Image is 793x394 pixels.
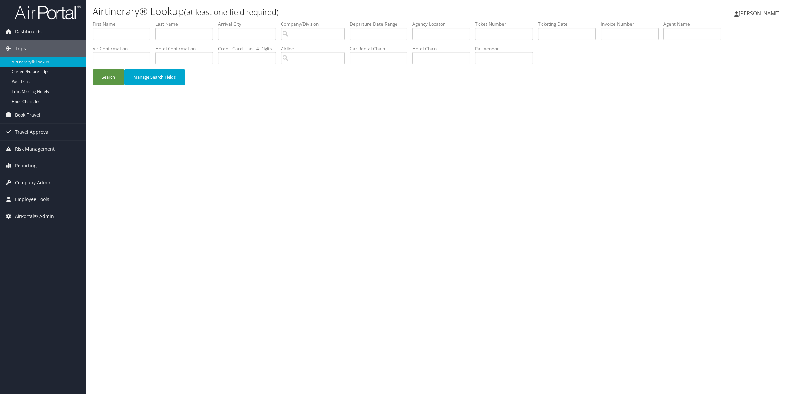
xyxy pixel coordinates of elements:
h1: Airtinerary® Lookup [93,4,555,18]
span: Book Travel [15,107,40,123]
label: Airline [281,45,350,52]
span: Travel Approval [15,124,50,140]
label: Agency Locator [412,21,475,27]
label: Agent Name [663,21,726,27]
span: Employee Tools [15,191,49,208]
label: First Name [93,21,155,27]
button: Search [93,69,124,85]
label: Car Rental Chain [350,45,412,52]
label: Ticket Number [475,21,538,27]
span: AirPortal® Admin [15,208,54,225]
span: Reporting [15,157,37,174]
small: (at least one field required) [184,6,279,17]
label: Hotel Confirmation [155,45,218,52]
img: airportal-logo.png [15,4,81,20]
label: Company/Division [281,21,350,27]
span: Risk Management [15,141,55,157]
span: Company Admin [15,174,52,191]
label: Departure Date Range [350,21,412,27]
span: [PERSON_NAME] [739,10,780,17]
label: Invoice Number [601,21,663,27]
label: Air Confirmation [93,45,155,52]
label: Hotel Chain [412,45,475,52]
label: Ticketing Date [538,21,601,27]
span: Trips [15,40,26,57]
label: Credit Card - Last 4 Digits [218,45,281,52]
label: Rail Vendor [475,45,538,52]
span: Dashboards [15,23,42,40]
button: Manage Search Fields [124,69,185,85]
a: [PERSON_NAME] [734,3,786,23]
label: Arrival City [218,21,281,27]
label: Last Name [155,21,218,27]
